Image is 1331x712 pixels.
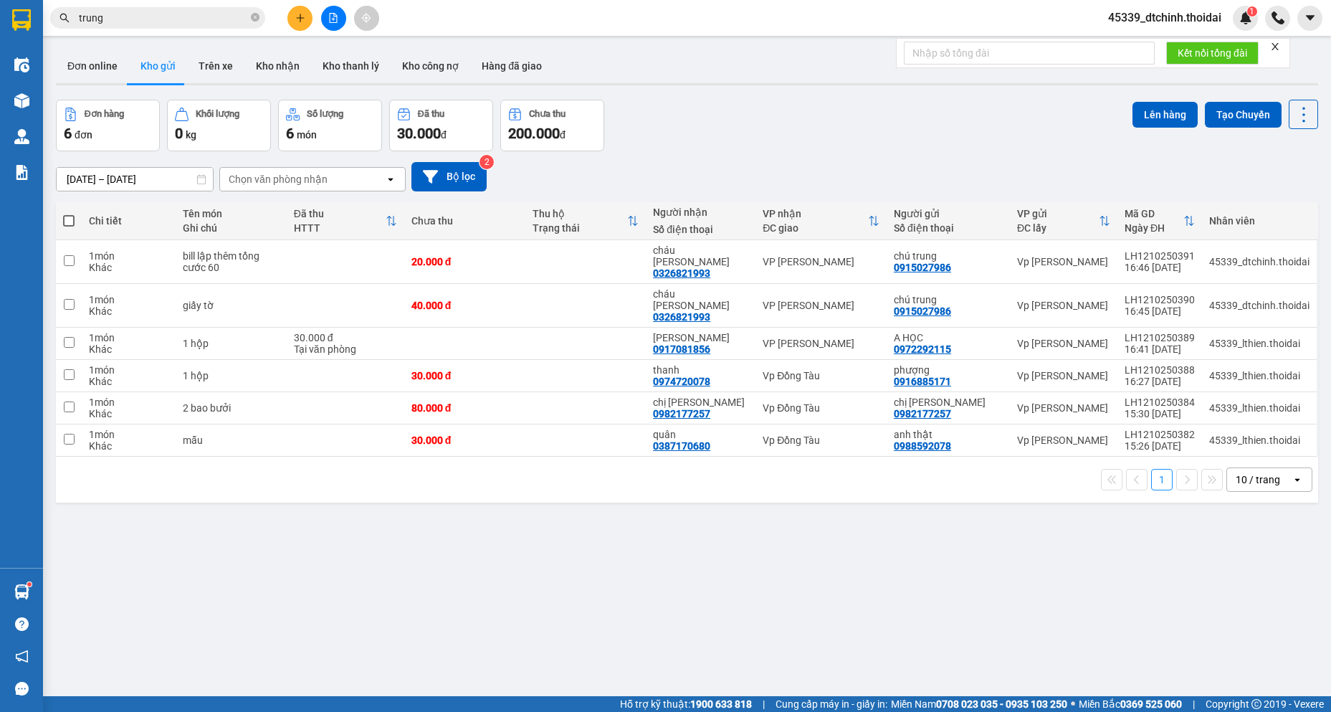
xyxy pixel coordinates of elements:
button: Kho thanh lý [311,49,391,83]
sup: 1 [27,582,32,587]
div: Đơn hàng [85,109,124,119]
button: Kho gửi [129,49,187,83]
div: Đã thu [418,109,444,119]
span: Miền Bắc [1079,696,1182,712]
div: Khác [89,376,168,387]
button: Kết nối tổng đài [1166,42,1259,65]
div: 16:45 [DATE] [1125,305,1195,317]
div: 16:27 [DATE] [1125,376,1195,387]
div: giấy tờ [183,300,280,311]
div: ĐC lấy [1017,222,1099,234]
span: close-circle [251,11,259,25]
div: 30.000 đ [294,332,397,343]
div: 0915027986 [894,305,951,317]
span: question-circle [15,617,29,631]
input: Select a date range. [57,168,213,191]
div: chị hoa [653,397,748,408]
div: 40.000 đ [411,300,518,311]
span: close-circle [251,13,259,22]
span: 6 [286,125,294,142]
span: search [59,13,70,23]
span: ⚪️ [1071,701,1075,707]
div: thanh [653,364,748,376]
span: | [1193,696,1195,712]
div: anh thật [894,429,1003,440]
div: 16:41 [DATE] [1125,343,1195,355]
span: 0 [175,125,183,142]
div: Khác [89,408,168,419]
div: VP [PERSON_NAME] [763,300,879,311]
span: notification [15,650,29,663]
div: Trạng thái [533,222,628,234]
img: warehouse-icon [14,129,29,144]
span: đ [441,129,447,141]
div: ANH Hà [653,332,748,343]
div: LH1210250382 [1125,429,1195,440]
div: chị hoa [894,397,1003,408]
strong: 0708 023 035 - 0935 103 250 [936,698,1067,710]
div: HTTT [294,222,386,234]
div: Khối lượng [196,109,239,119]
svg: open [1292,474,1303,485]
div: ĐC giao [763,222,868,234]
span: Miền Nam [891,696,1067,712]
div: Vp [PERSON_NAME] [1017,435,1110,446]
div: cháu sen [653,288,748,311]
span: plus [295,13,305,23]
th: Toggle SortBy [1010,202,1117,240]
div: Chưa thu [529,109,566,119]
div: 16:46 [DATE] [1125,262,1195,273]
div: LH1210250384 [1125,397,1195,408]
div: LH1210250390 [1125,294,1195,305]
div: Chi tiết [89,215,168,227]
div: Người gửi [894,208,1003,219]
sup: 1 [1247,6,1257,16]
span: close [1270,42,1280,52]
button: Bộ lọc [411,162,487,191]
button: Số lượng6món [278,100,382,151]
span: caret-down [1304,11,1317,24]
div: Vp [PERSON_NAME] [1017,256,1110,267]
span: Hỗ trợ kỹ thuật: [620,696,752,712]
span: đơn [75,129,92,141]
img: warehouse-icon [14,57,29,72]
div: LH1210250388 [1125,364,1195,376]
div: 2 bao bưởi [183,402,280,414]
div: VP nhận [763,208,868,219]
div: 0916885171 [894,376,951,387]
div: Ghi chú [183,222,280,234]
div: VP [PERSON_NAME] [763,256,879,267]
img: warehouse-icon [14,93,29,108]
div: 1 món [89,364,168,376]
div: LH1210250391 [1125,250,1195,262]
div: 1 món [89,397,168,408]
div: 0974720078 [653,376,710,387]
img: icon-new-feature [1239,11,1252,24]
div: Thu hộ [533,208,628,219]
div: Đã thu [294,208,386,219]
button: Đơn hàng6đơn [56,100,160,151]
button: plus [287,6,313,31]
img: phone-icon [1272,11,1284,24]
div: 15:26 [DATE] [1125,440,1195,452]
button: aim [354,6,379,31]
button: Lên hàng [1132,102,1198,128]
button: Khối lượng0kg [167,100,271,151]
span: 200.000 [508,125,560,142]
div: 1 món [89,250,168,262]
div: Khác [89,262,168,273]
div: 45339_dtchinh.thoidai [1209,300,1309,311]
th: Toggle SortBy [525,202,647,240]
div: Vp [PERSON_NAME] [1017,402,1110,414]
div: 1 hộp [183,338,280,349]
div: Vp Đồng Tàu [763,370,879,381]
div: Tại văn phòng [294,343,397,355]
div: Chọn văn phòng nhận [229,172,328,186]
div: 45339_lthien.thoidai [1209,402,1309,414]
button: Đã thu30.000đ [389,100,493,151]
span: message [15,682,29,696]
div: Vp [PERSON_NAME] [1017,300,1110,311]
span: kg [186,129,196,141]
div: 1 món [89,332,168,343]
div: Số lượng [307,109,343,119]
